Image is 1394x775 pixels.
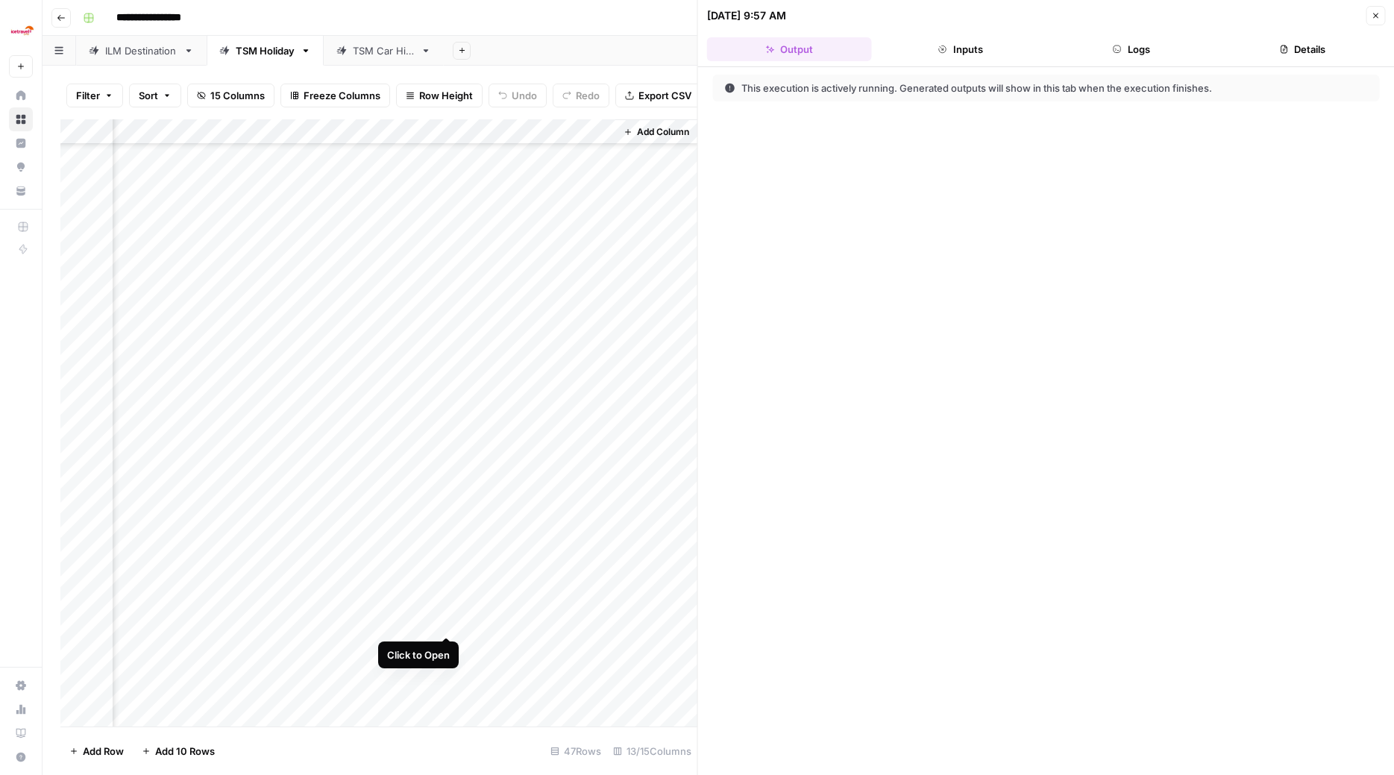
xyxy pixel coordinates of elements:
[553,84,609,107] button: Redo
[66,84,123,107] button: Filter
[1049,37,1214,61] button: Logs
[9,721,33,745] a: Learning Hub
[187,84,274,107] button: 15 Columns
[76,88,100,103] span: Filter
[83,744,124,759] span: Add Row
[638,88,691,103] span: Export CSV
[9,84,33,107] a: Home
[544,739,607,763] div: 47 Rows
[9,179,33,203] a: Your Data
[304,88,380,103] span: Freeze Columns
[129,84,181,107] button: Sort
[618,122,695,142] button: Add Column
[9,674,33,697] a: Settings
[324,36,444,66] a: TSM Car Hire
[396,84,483,107] button: Row Height
[725,81,1290,95] div: This execution is actively running. Generated outputs will show in this tab when the execution fi...
[878,37,1043,61] button: Inputs
[707,8,786,23] div: [DATE] 9:57 AM
[210,88,265,103] span: 15 Columns
[207,36,324,66] a: TSM Holiday
[76,36,207,66] a: ILM Destination
[637,125,689,139] span: Add Column
[489,84,547,107] button: Undo
[9,745,33,769] button: Help + Support
[9,12,33,49] button: Workspace: Ice Travel Group
[576,88,600,103] span: Redo
[1220,37,1385,61] button: Details
[9,107,33,131] a: Browse
[512,88,537,103] span: Undo
[607,739,697,763] div: 13/15 Columns
[353,43,415,58] div: TSM Car Hire
[9,697,33,721] a: Usage
[139,88,158,103] span: Sort
[105,43,178,58] div: ILM Destination
[236,43,295,58] div: TSM Holiday
[133,739,224,763] button: Add 10 Rows
[155,744,215,759] span: Add 10 Rows
[707,37,872,61] button: Output
[9,131,33,155] a: Insights
[9,155,33,179] a: Opportunities
[387,647,450,662] div: Click to Open
[419,88,473,103] span: Row Height
[280,84,390,107] button: Freeze Columns
[9,17,36,44] img: Ice Travel Group Logo
[60,739,133,763] button: Add Row
[615,84,701,107] button: Export CSV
